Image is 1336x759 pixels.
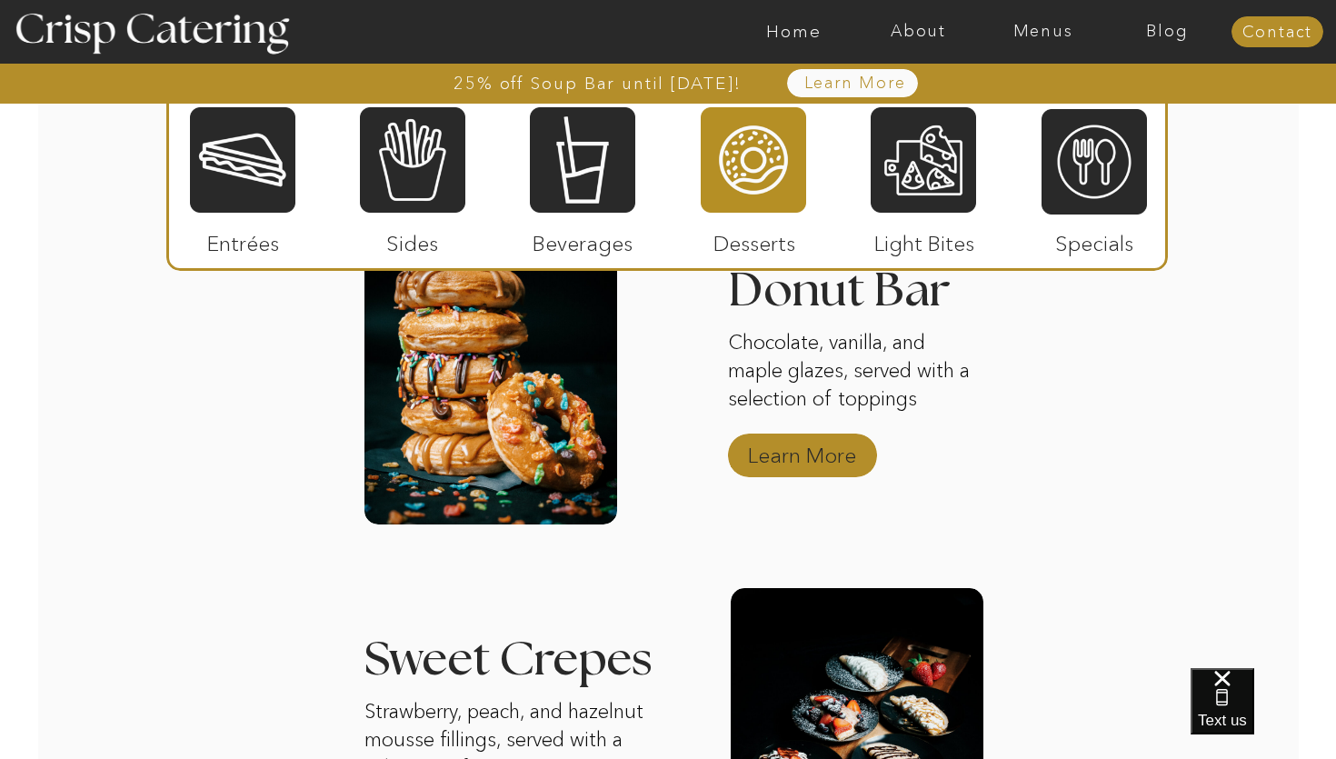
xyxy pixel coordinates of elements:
p: Chocolate, vanilla, and maple glazes, served with a selection of toppings [728,329,981,416]
h3: Donut Bar [728,267,1059,329]
p: Desserts [693,213,814,265]
a: Home [732,23,856,41]
a: About [856,23,981,41]
a: Blog [1105,23,1230,41]
a: Contact [1231,24,1323,42]
p: Beverages [522,213,643,265]
p: Sides [352,213,473,265]
a: Learn More [762,75,948,93]
iframe: podium webchat widget bubble [1191,668,1336,759]
p: Entrées [183,213,304,265]
h3: Sweet Crepes [364,636,699,684]
p: Specials [1033,213,1154,265]
a: Learn More [742,424,862,477]
a: 25% off Soup Bar until [DATE]! [388,75,807,93]
p: Light Bites [863,213,984,265]
a: Menus [981,23,1105,41]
